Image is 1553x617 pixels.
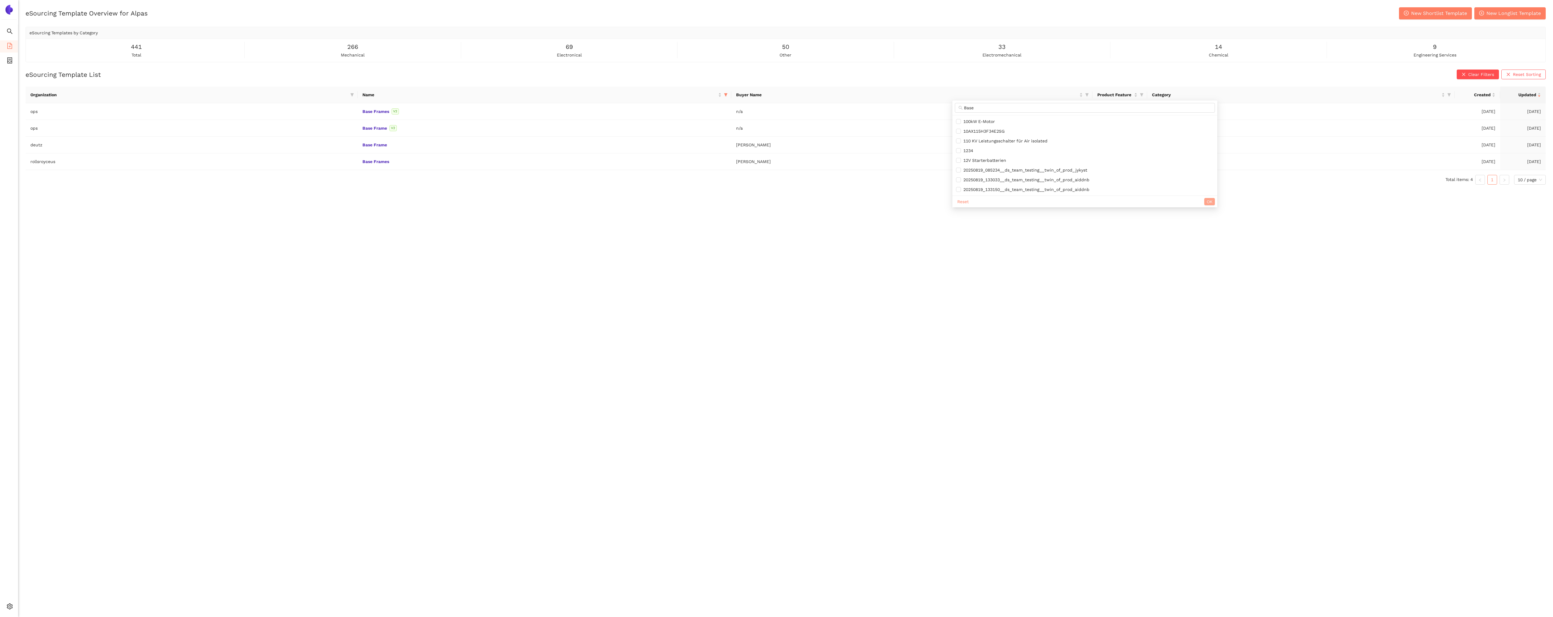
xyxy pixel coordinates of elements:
[1500,175,1509,185] button: right
[1513,71,1541,78] span: Reset Sorting
[998,42,1006,52] span: 33
[723,90,729,99] span: filter
[731,137,1093,153] td: [PERSON_NAME]
[1455,137,1500,153] td: [DATE]
[7,41,13,53] span: file-add
[349,90,355,99] span: filter
[26,70,101,79] h2: eSourcing Template List
[1487,175,1497,185] li: 1
[1411,9,1467,17] span: New Shortlist Template
[131,42,142,52] span: 441
[1084,90,1090,99] span: filter
[1475,175,1485,185] button: left
[26,120,358,137] td: ops
[731,120,1093,137] td: n/a
[1455,153,1500,170] td: [DATE]
[1209,52,1228,58] span: chemical
[1455,103,1500,120] td: [DATE]
[1457,70,1499,79] button: closeClear Filters
[782,42,789,52] span: 50
[1147,137,1455,153] td: Mechanical
[29,30,98,35] span: eSourcing Templates by Category
[1500,103,1546,120] td: [DATE]
[26,137,358,153] td: deutz
[7,55,13,67] span: container
[1399,7,1472,19] button: plus-circleNew Shortlist Template
[1479,11,1484,16] span: plus-circle
[1478,178,1482,182] span: left
[731,153,1093,170] td: [PERSON_NAME]
[1097,91,1133,98] span: Product Feature
[1447,93,1451,97] span: filter
[982,52,1021,58] span: electromechanical
[1500,153,1546,170] td: [DATE]
[1468,71,1494,78] span: Clear Filters
[347,42,358,52] span: 266
[362,91,717,98] span: Name
[132,52,141,58] span: total
[1445,175,1473,185] li: Total items: 4
[26,9,148,18] h2: eSourcing Template Overview for Alpas
[350,93,354,97] span: filter
[1474,7,1546,19] button: plus-circleNew Longlist Template
[1414,52,1456,58] span: engineering services
[7,601,13,613] span: setting
[1518,175,1542,184] span: 10 / page
[1462,72,1466,77] span: close
[4,5,14,15] img: Logo
[1085,93,1089,97] span: filter
[26,103,358,120] td: ops
[1139,90,1145,99] span: filter
[7,26,13,38] span: search
[1092,153,1147,170] td: eSourcing
[1404,11,1409,16] span: plus-circle
[557,52,582,58] span: electronical
[341,52,365,58] span: mechanical
[1455,87,1500,103] th: this column's title is Created,this column is sortable
[1506,72,1510,77] span: close
[1092,87,1147,103] th: this column's title is Product Feature,this column is sortable
[1455,120,1500,137] td: [DATE]
[1486,9,1541,17] span: New Longlist Template
[1501,70,1546,79] button: closeReset Sorting
[389,125,397,131] span: V2
[1500,137,1546,153] td: [DATE]
[1503,178,1506,182] span: right
[1505,91,1536,98] span: Updated
[1092,103,1147,120] td: eSourcing
[1092,137,1147,153] td: eSourcing
[1500,175,1509,185] li: Next Page
[1459,91,1491,98] span: Created
[30,91,348,98] span: Organization
[358,87,731,103] th: this column's title is Name,this column is sortable
[1514,175,1546,185] div: Page Size
[1433,42,1437,52] span: 9
[26,153,358,170] td: rollsroyceus
[1500,120,1546,137] td: [DATE]
[780,52,791,58] span: other
[1147,153,1455,170] td: Mechanical
[1147,120,1455,137] td: n/a
[731,103,1093,120] td: n/a
[392,108,399,114] span: V2
[1147,87,1455,103] th: this column's title is Category,this column is sortable
[724,93,728,97] span: filter
[731,87,1093,103] th: this column's title is Buyer Name,this column is sortable
[736,91,1078,98] span: Buyer Name
[1488,175,1497,184] a: 1
[566,42,573,52] span: 69
[1092,120,1147,137] td: eSourcing
[1147,103,1455,120] td: n/a
[1215,42,1222,52] span: 14
[1475,175,1485,185] li: Previous Page
[1446,90,1452,99] span: filter
[1140,93,1143,97] span: filter
[1152,91,1440,98] span: Category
